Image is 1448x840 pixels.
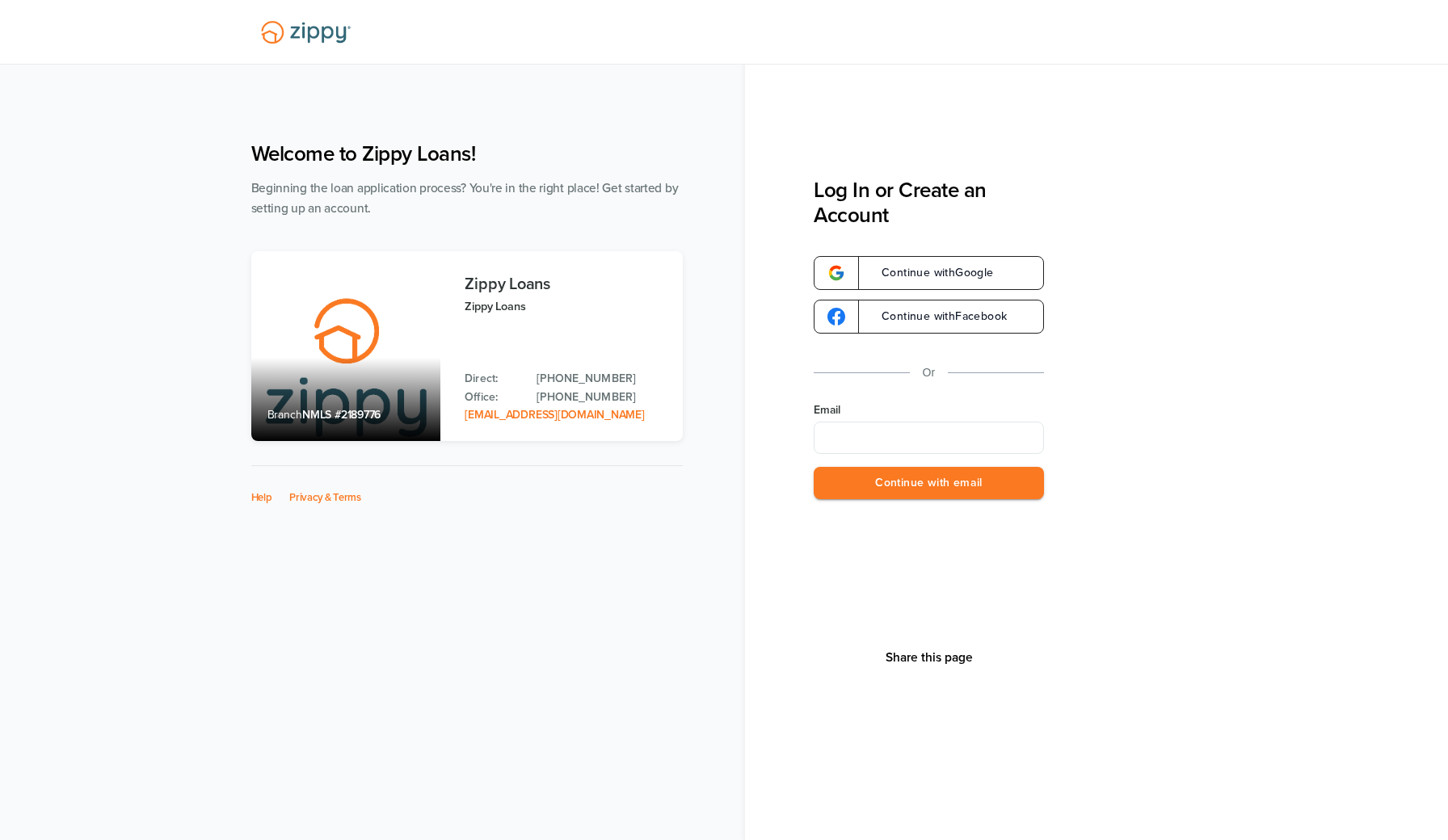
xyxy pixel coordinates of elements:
[537,388,666,406] a: Office Phone: 512-975-2947
[465,388,520,406] p: Office:
[251,14,360,51] img: Lender Logo
[923,363,936,383] p: Or
[827,264,845,282] img: google-logo
[814,178,1044,228] h3: Log In or Create an Account
[537,370,666,388] a: Direct Phone: 512-975-2947
[827,308,845,325] img: google-logo
[465,370,520,388] p: Direct:
[814,300,1044,334] a: google-logoContinue withFacebook
[865,311,1007,322] span: Continue with Facebook
[465,408,644,422] a: Email Address: zippyguide@zippymh.com
[814,467,1044,500] button: Continue with email
[289,491,361,504] a: Privacy & Terms
[251,181,679,216] span: Beginning the loan application process? You're in the right place! Get started by setting up an a...
[251,141,683,166] h1: Welcome to Zippy Loans!
[465,275,666,293] h3: Zippy Loans
[251,491,272,504] a: Help
[814,256,1044,290] a: google-logoContinue withGoogle
[302,408,381,422] span: NMLS #2189776
[881,649,978,666] button: Share This Page
[814,402,1044,418] label: Email
[865,267,994,279] span: Continue with Google
[465,297,666,316] p: Zippy Loans
[267,408,303,422] span: Branch
[814,422,1044,454] input: Email Address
